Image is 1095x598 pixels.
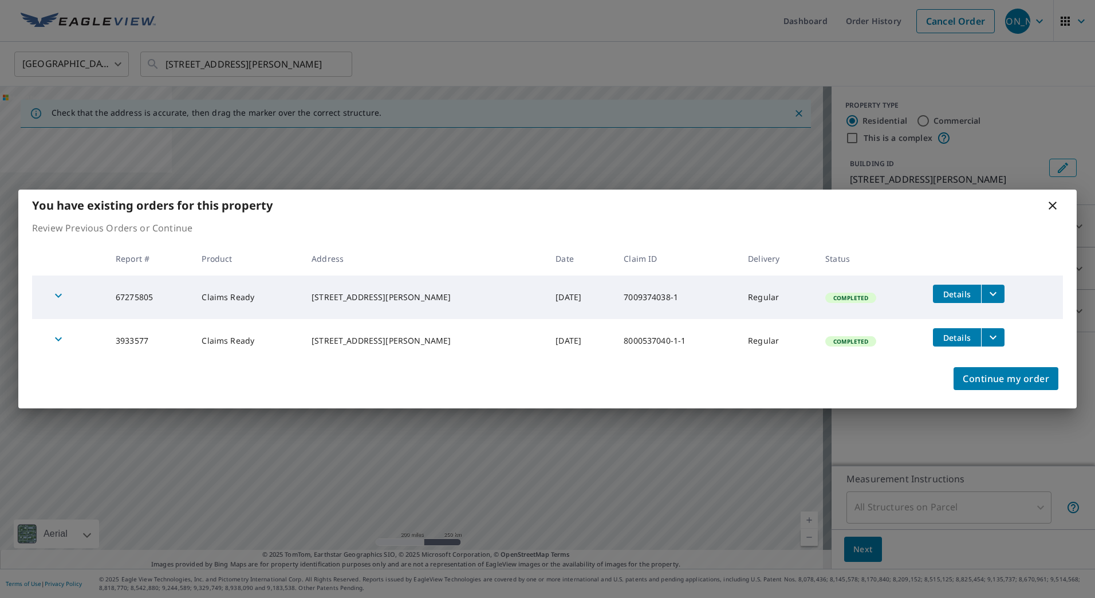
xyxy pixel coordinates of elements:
[615,319,739,363] td: 8000537040-1-1
[192,276,302,319] td: Claims Ready
[546,276,615,319] td: [DATE]
[981,285,1005,303] button: filesDropdownBtn-67275805
[981,328,1005,347] button: filesDropdownBtn-3933577
[107,242,192,276] th: Report #
[32,221,1063,235] p: Review Previous Orders or Continue
[826,337,875,345] span: Completed
[739,276,816,319] td: Regular
[107,276,192,319] td: 67275805
[933,328,981,347] button: detailsBtn-3933577
[546,242,615,276] th: Date
[816,242,924,276] th: Status
[940,289,974,300] span: Details
[739,242,816,276] th: Delivery
[546,319,615,363] td: [DATE]
[192,319,302,363] td: Claims Ready
[302,242,546,276] th: Address
[312,292,537,303] div: [STREET_ADDRESS][PERSON_NAME]
[940,332,974,343] span: Details
[32,198,273,213] b: You have existing orders for this property
[739,319,816,363] td: Regular
[963,371,1049,387] span: Continue my order
[933,285,981,303] button: detailsBtn-67275805
[826,294,875,302] span: Completed
[954,367,1058,390] button: Continue my order
[615,276,739,319] td: 7009374038-1
[312,335,537,347] div: [STREET_ADDRESS][PERSON_NAME]
[107,319,192,363] td: 3933577
[615,242,739,276] th: Claim ID
[192,242,302,276] th: Product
